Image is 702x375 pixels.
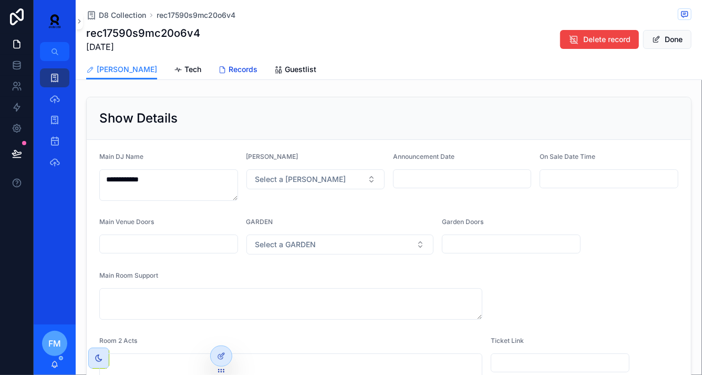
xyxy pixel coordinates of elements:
span: Main Venue Doors [99,218,154,226]
div: scrollable content [34,61,76,185]
a: Records [218,60,257,81]
span: Garden Doors [442,218,483,226]
span: Records [229,64,257,75]
a: Guestlist [274,60,316,81]
span: [PERSON_NAME] [97,64,157,75]
span: Tech [184,64,201,75]
span: Select a GARDEN [255,239,316,250]
span: GARDEN [246,218,273,226]
button: Select Button [246,169,385,189]
span: Main Room Support [99,271,158,279]
span: Main DJ Name [99,153,143,160]
span: On Sale Date Time [540,153,595,160]
span: Guestlist [285,64,316,75]
span: FM [48,337,61,350]
a: [PERSON_NAME] [86,60,157,80]
span: Select a [PERSON_NAME] [255,174,346,185]
button: Select Button [246,235,434,255]
a: D8 Collection [86,10,146,21]
a: Tech [174,60,201,81]
span: Announcement Date [393,153,455,160]
span: Ticket Link [491,337,524,344]
span: [DATE] [86,40,200,53]
span: [PERSON_NAME] [246,153,298,160]
h1: rec17590s9mc20o6v4 [86,26,200,40]
h2: Show Details [99,110,178,127]
img: App logo [42,13,67,29]
span: D8 Collection [99,10,146,21]
a: rec17590s9mc20o6v4 [157,10,235,21]
button: Delete record [560,30,639,49]
button: Done [643,30,691,49]
span: Delete record [583,34,631,45]
span: Room 2 Acts [99,337,137,344]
